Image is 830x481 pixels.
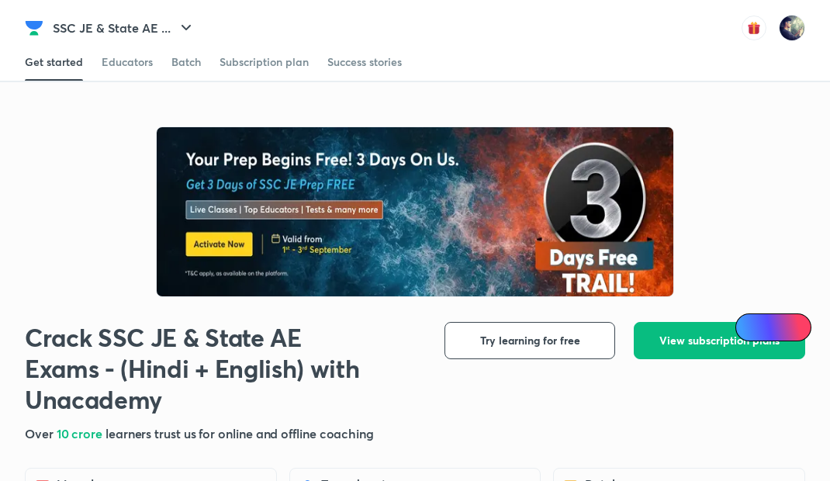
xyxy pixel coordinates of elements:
h1: Crack SSC JE & State AE Exams - (Hindi + English) with Unacademy [25,322,380,415]
span: 10 crore [57,425,105,441]
button: View subscription plans [634,322,805,359]
div: Success stories [327,54,402,70]
button: SSC JE & State AE ... [43,12,205,43]
span: Over [25,425,57,441]
a: Batch [171,43,201,81]
button: Try learning for free [444,322,615,359]
div: Get started [25,54,83,70]
a: Ai Doubts [735,313,811,341]
div: Educators [102,54,153,70]
a: Success stories [327,43,402,81]
span: Try learning for free [480,333,580,348]
img: Company Logo [25,19,43,37]
a: Educators [102,43,153,81]
span: learners trust us for online and offline coaching [105,425,374,441]
div: Subscription plan [220,54,309,70]
img: avatar [742,16,766,40]
span: View subscription plans [659,333,780,348]
a: Get started [25,43,83,81]
span: Ai Doubts [761,321,802,334]
a: Subscription plan [220,43,309,81]
img: Icon [745,321,757,334]
div: Batch [171,54,201,70]
img: Akhilesh Anand [779,15,805,41]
